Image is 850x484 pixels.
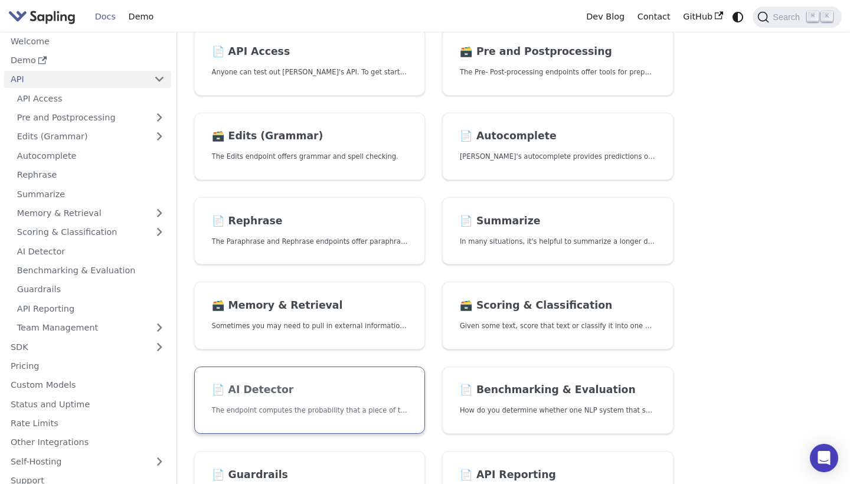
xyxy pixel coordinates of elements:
[4,32,171,50] a: Welcome
[11,109,171,126] a: Pre and Postprocessing
[212,469,408,482] h2: Guardrails
[460,130,656,143] h2: Autocomplete
[4,395,171,413] a: Status and Uptime
[807,11,819,22] kbd: ⌘
[810,444,838,472] div: Open Intercom Messenger
[8,8,76,25] img: Sapling.ai
[4,52,171,69] a: Demo
[4,358,171,375] a: Pricing
[4,434,171,451] a: Other Integrations
[212,299,408,312] h2: Memory & Retrieval
[212,405,408,416] p: The endpoint computes the probability that a piece of text is AI-generated,
[460,469,656,482] h2: API Reporting
[460,384,656,397] h2: Benchmarking & Evaluation
[11,224,171,241] a: Scoring & Classification
[460,45,656,58] h2: Pre and Postprocessing
[212,236,408,247] p: The Paraphrase and Rephrase endpoints offer paraphrasing for particular styles.
[442,367,674,434] a: 📄️ Benchmarking & EvaluationHow do you determine whether one NLP system that suggests edits
[11,281,171,298] a: Guardrails
[212,130,408,143] h2: Edits (Grammar)
[442,28,674,96] a: 🗃️ Pre and PostprocessingThe Pre- Post-processing endpoints offer tools for preparing your text d...
[460,299,656,312] h2: Scoring & Classification
[442,282,674,349] a: 🗃️ Scoring & ClassificationGiven some text, score that text or classify it into one of a set of p...
[194,197,426,265] a: 📄️ RephraseThe Paraphrase and Rephrase endpoints offer paraphrasing for particular styles.
[460,405,656,416] p: How do you determine whether one NLP system that suggests edits
[89,8,122,26] a: Docs
[11,128,171,145] a: Edits (Grammar)
[4,338,148,355] a: SDK
[11,262,171,279] a: Benchmarking & Evaluation
[821,11,833,22] kbd: K
[631,8,677,26] a: Contact
[212,321,408,332] p: Sometimes you may need to pull in external information that doesn't fit in the context size of an...
[212,215,408,228] h2: Rephrase
[8,8,80,25] a: Sapling.ai
[11,243,171,260] a: AI Detector
[11,147,171,164] a: Autocomplete
[212,45,408,58] h2: API Access
[11,166,171,184] a: Rephrase
[212,384,408,397] h2: AI Detector
[460,151,656,162] p: Sapling's autocomplete provides predictions of the next few characters or words
[11,319,171,336] a: Team Management
[676,8,729,26] a: GitHub
[194,282,426,349] a: 🗃️ Memory & RetrievalSometimes you may need to pull in external information that doesn't fit in t...
[460,236,656,247] p: In many situations, it's helpful to summarize a longer document into a shorter, more easily diges...
[460,67,656,78] p: The Pre- Post-processing endpoints offer tools for preparing your text data for ingestation as we...
[212,151,408,162] p: The Edits endpoint offers grammar and spell checking.
[11,300,171,317] a: API Reporting
[4,71,148,88] a: API
[460,215,656,228] h2: Summarize
[442,113,674,181] a: 📄️ Autocomplete[PERSON_NAME]'s autocomplete provides predictions of the next few characters or words
[194,113,426,181] a: 🗃️ Edits (Grammar)The Edits endpoint offers grammar and spell checking.
[148,338,171,355] button: Expand sidebar category 'SDK'
[148,71,171,88] button: Collapse sidebar category 'API'
[11,90,171,107] a: API Access
[442,197,674,265] a: 📄️ SummarizeIn many situations, it's helpful to summarize a longer document into a shorter, more ...
[11,185,171,202] a: Summarize
[4,453,171,470] a: Self-Hosting
[122,8,160,26] a: Demo
[753,6,841,28] button: Search (Command+K)
[194,367,426,434] a: 📄️ AI DetectorThe endpoint computes the probability that a piece of text is AI-generated,
[580,8,630,26] a: Dev Blog
[4,377,171,394] a: Custom Models
[11,205,171,222] a: Memory & Retrieval
[4,415,171,432] a: Rate Limits
[769,12,807,22] span: Search
[730,8,747,25] button: Switch between dark and light mode (currently system mode)
[212,67,408,78] p: Anyone can test out Sapling's API. To get started with the API, simply:
[460,321,656,332] p: Given some text, score that text or classify it into one of a set of pre-specified categories.
[194,28,426,96] a: 📄️ API AccessAnyone can test out [PERSON_NAME]'s API. To get started with the API, simply:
